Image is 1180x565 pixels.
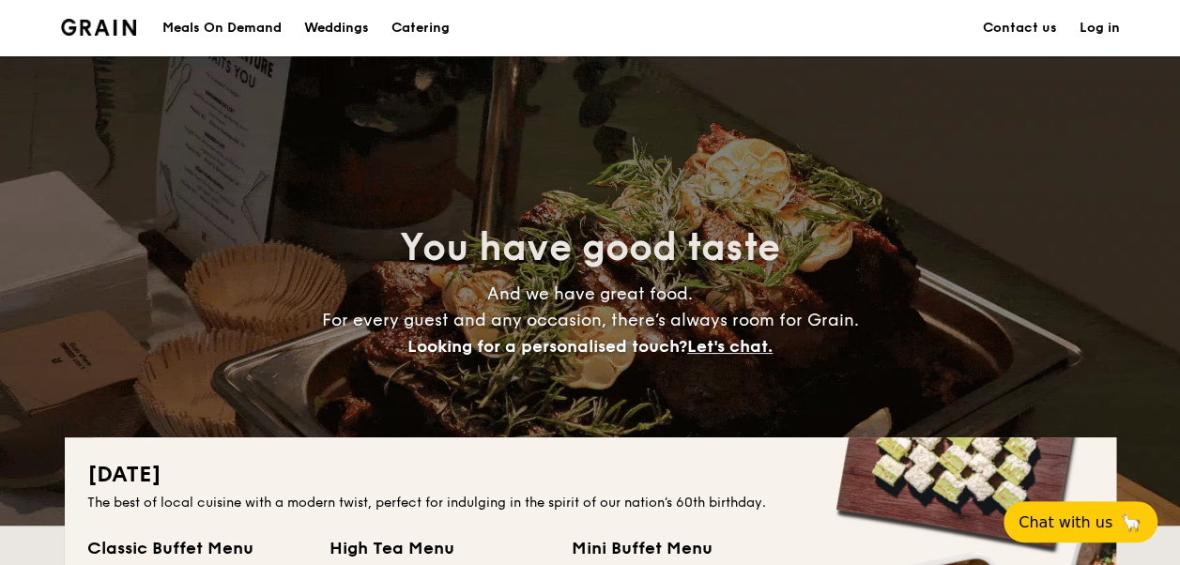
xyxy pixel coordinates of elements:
[322,283,859,357] span: And we have great food. For every guest and any occasion, there’s always room for Grain.
[61,19,137,36] img: Grain
[61,19,137,36] a: Logotype
[329,535,549,561] div: High Tea Menu
[87,460,1094,490] h2: [DATE]
[87,535,307,561] div: Classic Buffet Menu
[1004,501,1157,542] button: Chat with us🦙
[400,225,780,270] span: You have good taste
[687,336,773,357] span: Let's chat.
[87,494,1094,512] div: The best of local cuisine with a modern twist, perfect for indulging in the spirit of our nation’...
[1120,512,1142,533] span: 🦙
[407,336,687,357] span: Looking for a personalised touch?
[1019,513,1112,531] span: Chat with us
[572,535,791,561] div: Mini Buffet Menu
